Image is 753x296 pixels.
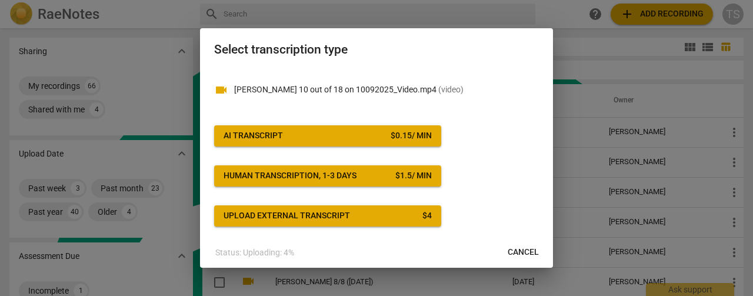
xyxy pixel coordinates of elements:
p: Milisa 10 out of 18 on 10092025_Video.mp4(video) [234,84,539,96]
button: Cancel [498,242,548,263]
button: AI Transcript$0.15/ min [214,125,441,147]
span: Cancel [508,247,539,258]
p: Status: Uploading: 4% [215,247,294,259]
div: $ 4 [422,210,432,222]
button: Human transcription, 1-3 days$1.5/ min [214,165,441,187]
span: videocam [214,83,228,97]
div: $ 1.5 / min [395,170,432,182]
div: $ 0.15 / min [391,130,432,142]
div: AI Transcript [224,130,283,142]
button: Upload external transcript$4 [214,205,441,227]
div: Upload external transcript [224,210,350,222]
div: Human transcription, 1-3 days [224,170,356,182]
h2: Select transcription type [214,42,539,57]
span: ( video ) [438,85,464,94]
